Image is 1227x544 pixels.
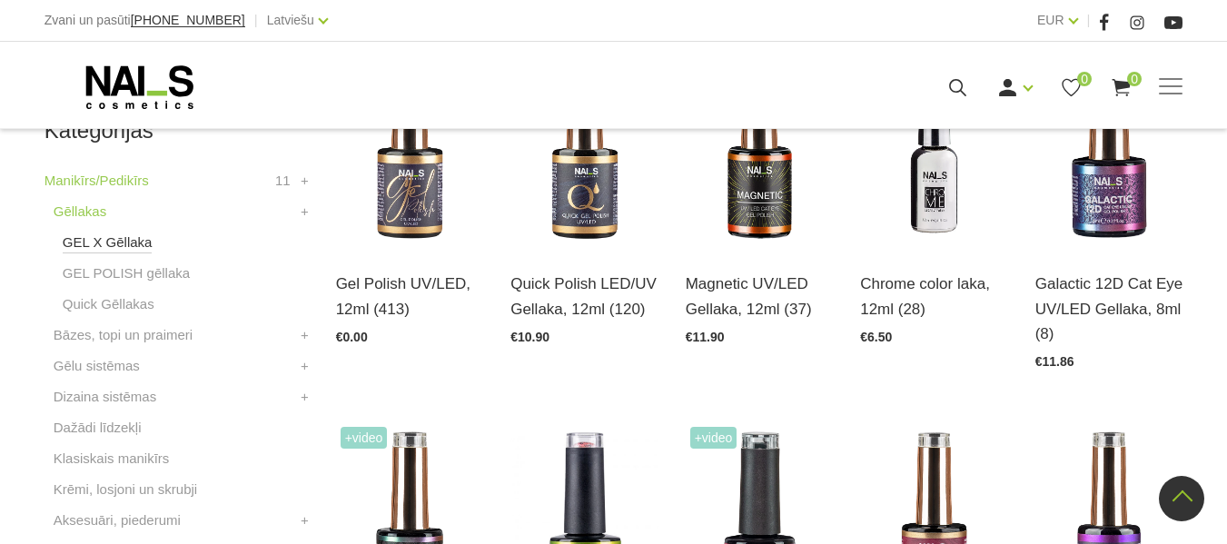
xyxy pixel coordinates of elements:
a: Gēlu sistēmas [54,355,140,377]
span: +Video [341,427,388,449]
a: Latviešu [267,9,314,31]
a: + [301,509,309,531]
span: 0 [1127,72,1142,86]
span: €10.90 [510,330,549,344]
a: 0 [1060,76,1083,99]
a: Bāzes, topi un praimeri [54,324,193,346]
span: €11.90 [686,330,725,344]
span: 11 [275,170,291,192]
a: Quick Gēllakas [63,293,154,315]
a: Aksesuāri, piederumi [54,509,181,531]
h2: Kategorijas [45,119,309,143]
a: [PHONE_NUMBER] [131,14,245,27]
a: + [301,324,309,346]
span: €11.86 [1035,354,1074,369]
a: GEL POLISH gēllaka [63,262,190,284]
a: + [301,170,309,192]
span: | [254,9,258,32]
a: Gel Polish UV/LED, 12ml (413) [336,272,484,321]
img: Ilgnoturīga, intensīvi pigmentēta gellaka. Viegli klājas, lieliski žūst, nesaraujas, neatkāpjas n... [336,46,484,249]
span: [PHONE_NUMBER] [131,13,245,27]
span: | [1087,9,1091,32]
a: + [301,355,309,377]
a: Magnetic UV/LED Gellaka, 12ml (37) [686,272,834,321]
a: Dizaina sistēmas [54,386,156,408]
a: Manikīrs/Pedikīrs [45,170,149,192]
a: Chrome color laka, 12ml (28) [860,272,1008,321]
img: Ilgnoturīga gellaka, kas sastāv no metāla mikrodaļiņām, kuras īpaša magnēta ietekmē var pārvērst ... [686,46,834,249]
a: Quick Polish LED/UV Gellaka, 12ml (120) [510,272,658,321]
a: + [301,386,309,408]
span: +Video [690,427,737,449]
img: Daudzdimensionāla magnētiskā gellaka, kas satur smalkas, atstarojošas hroma daļiņas. Ar īpaša mag... [1035,46,1183,249]
span: €6.50 [860,330,892,344]
a: EUR [1037,9,1064,31]
a: Dažādi līdzekļi [54,417,142,439]
img: Paredzēta hromēta jeb spoguļspīduma efekta veidošanai uz pilnas naga plātnes vai atsevišķiem diza... [860,46,1008,249]
a: Krēmi, losjoni un skrubji [54,479,197,500]
a: + [301,201,309,223]
a: Gēllakas [54,201,106,223]
a: 0 [1110,76,1133,99]
div: Zvani un pasūti [45,9,245,32]
span: 0 [1077,72,1092,86]
a: GEL X Gēllaka [63,232,153,253]
img: Ātri, ērti un vienkārši!Intensīvi pigmentēta gellaka, kas perfekti klājas arī vienā slānī, tādā v... [510,46,658,249]
a: Galactic 12D Cat Eye UV/LED Gellaka, 8ml (8) [1035,272,1183,346]
a: Klasiskais manikīrs [54,448,170,470]
span: €0.00 [336,330,368,344]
